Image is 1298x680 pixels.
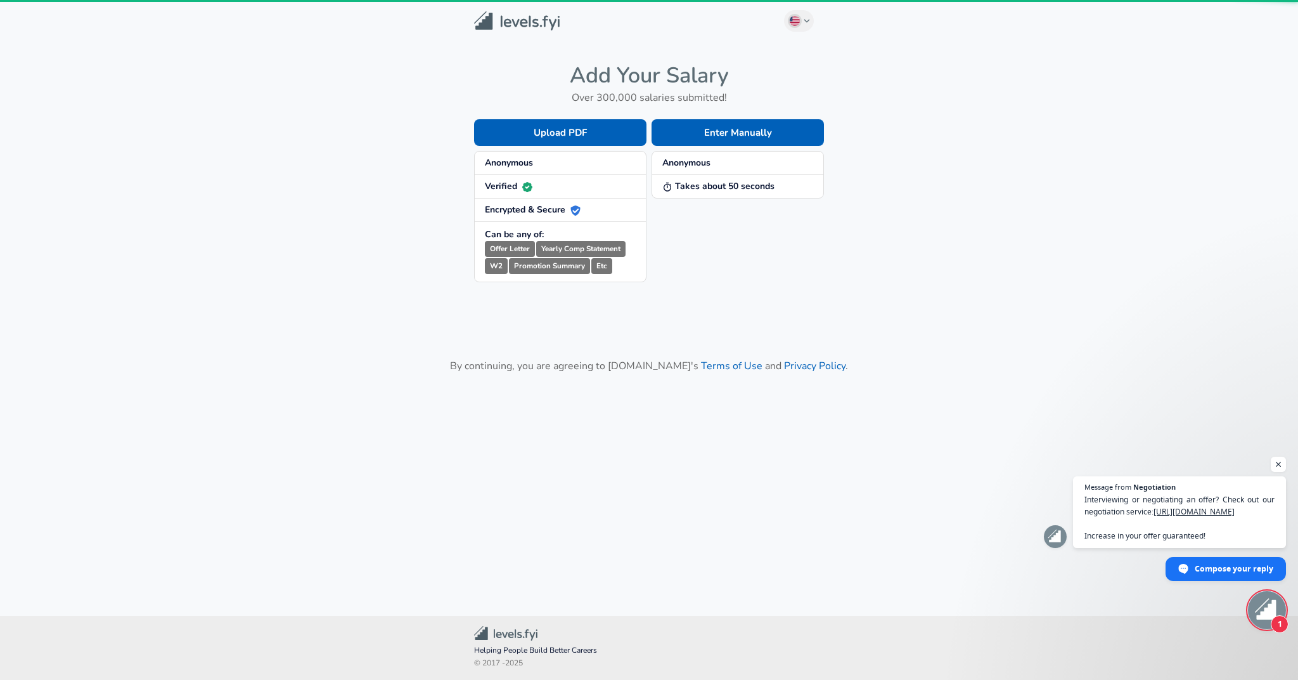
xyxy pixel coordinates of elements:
[485,241,535,257] small: Offer Letter
[662,157,710,169] strong: Anonymous
[485,228,544,240] strong: Can be any of:
[652,119,824,146] button: Enter Manually
[1133,483,1176,490] span: Negotiation
[485,180,532,192] strong: Verified
[536,241,626,257] small: Yearly Comp Statement
[474,89,824,107] h6: Over 300,000 salaries submitted!
[784,359,845,373] a: Privacy Policy
[1084,483,1131,490] span: Message from
[784,10,814,32] button: English (US)
[474,657,824,670] span: © 2017 - 2025
[474,119,646,146] button: Upload PDF
[1195,558,1273,580] span: Compose your reply
[591,258,612,274] small: Etc
[701,359,762,373] a: Terms of Use
[662,180,774,192] strong: Takes about 50 seconds
[474,62,824,89] h4: Add Your Salary
[474,11,560,31] img: Levels.fyi
[1271,615,1288,633] span: 1
[485,157,533,169] strong: Anonymous
[485,204,581,216] strong: Encrypted & Secure
[509,258,590,274] small: Promotion Summary
[790,16,800,26] img: English (US)
[485,258,508,274] small: W2
[1248,591,1286,629] div: Open chat
[1084,494,1275,542] span: Interviewing or negotiating an offer? Check out our negotiation service: Increase in your offer g...
[474,626,537,641] img: Levels.fyi Community
[474,644,824,657] span: Helping People Build Better Careers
